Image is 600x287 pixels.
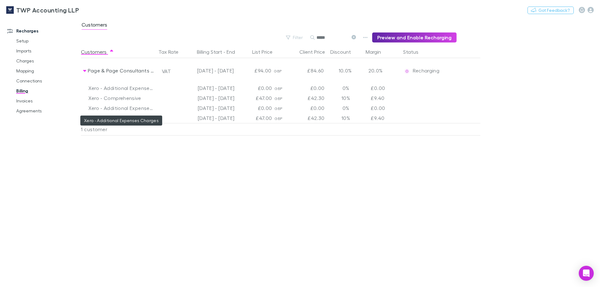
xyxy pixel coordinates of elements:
a: Invoices [10,96,84,106]
div: £47.00 [237,113,274,123]
a: Charges [10,56,84,66]
button: Billing Start - End [197,46,242,58]
div: Page & Page Consultants (UK) Ltd [88,58,154,83]
div: [DATE] - [DATE] [181,103,237,113]
button: Preview and Enable Recharging [372,32,457,42]
span: GBP [274,116,282,121]
div: Xero - Comprehensive [88,113,153,123]
div: 0% [327,83,364,93]
div: £9.40 [364,93,402,103]
div: [DATE] - [DATE] [182,58,234,83]
span: GBP [274,86,282,91]
div: £47.00 [237,93,274,103]
div: £0.00 [289,83,327,93]
a: Agreements [10,106,84,116]
button: Discount [330,46,358,58]
a: TWP Accounting LLP [2,2,83,17]
div: £94.00 [236,58,274,83]
button: Status [403,46,426,58]
div: £0.00 [237,83,274,93]
a: Billing [10,86,84,96]
div: Page & Page Consultants (UK) LtdVAT[DATE] - [DATE]£94.00GBP£84.6010.0%20.0%EditRechargingRecharging [81,58,483,83]
h3: TWP Accounting LLP [16,6,79,14]
div: £42.30 [289,93,327,103]
div: [DATE] - [DATE] [181,113,237,123]
a: Mapping [10,66,84,76]
a: Imports [10,46,84,56]
img: TWP Accounting LLP's Logo [6,6,14,14]
span: Recharging [413,67,439,73]
div: £84.60 [289,58,326,83]
button: Margin [366,46,388,58]
div: £9.40 [364,113,402,123]
div: [DATE] - [DATE] [181,83,237,93]
div: Xero - Additional Expenses Charges [88,83,153,93]
div: £42.30 [289,113,327,123]
div: [DATE] - [DATE] [181,93,237,103]
span: Customers [82,22,107,30]
div: 10% [327,93,364,103]
div: 10.0% [326,58,364,83]
a: Connections [10,76,84,86]
div: £0.00 [364,103,402,113]
div: 1 customer [81,123,156,136]
img: Recharging [404,68,410,74]
span: GBP [274,106,282,111]
div: Open Intercom Messenger [579,266,594,281]
button: List Price [252,46,280,58]
div: Xero - Additional Expenses Charges [88,103,153,113]
a: Recharges [1,26,84,36]
button: Tax Rate [158,46,186,58]
p: 20.0% [366,67,382,74]
div: 0% [327,103,364,113]
button: VAT [159,66,174,76]
span: GBP [274,69,282,73]
div: £0.00 [289,103,327,113]
div: £0.00 [364,83,402,93]
span: GBP [274,96,282,101]
button: Client Price [299,46,332,58]
button: Got Feedback? [527,7,574,14]
button: Customers [81,46,114,58]
button: Filter [283,34,307,41]
div: £0.00 [237,103,274,113]
div: 10% [327,113,364,123]
a: Setup [10,36,84,46]
div: Xero - Comprehensive [88,93,153,103]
